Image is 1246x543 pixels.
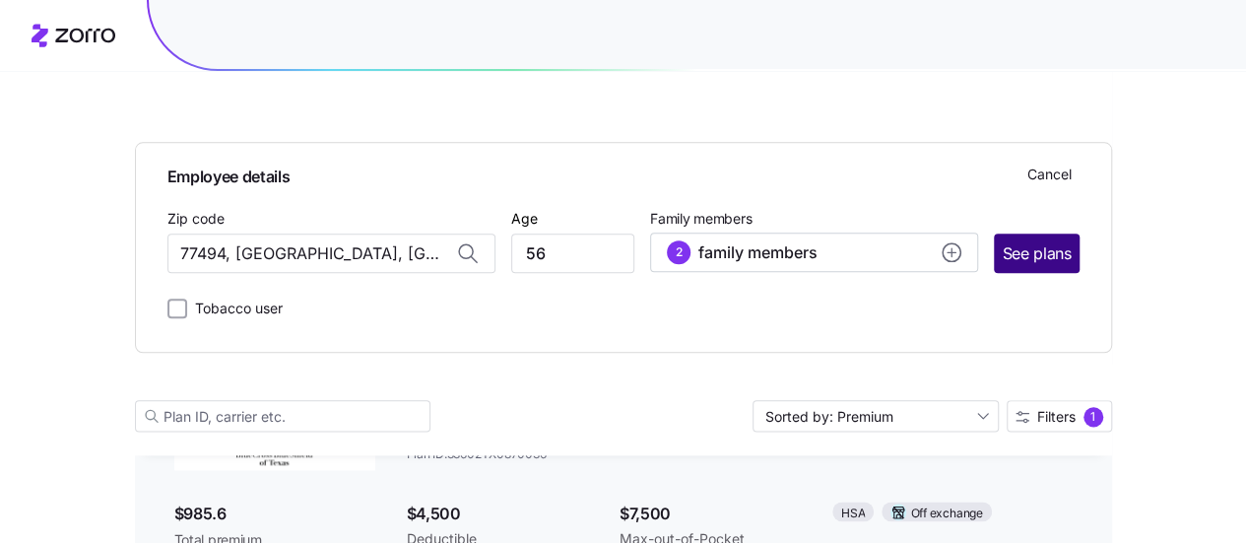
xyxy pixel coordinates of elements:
[942,242,961,262] svg: add icon
[167,208,225,230] label: Zip code
[650,209,978,229] span: Family members
[135,400,430,432] input: Plan ID, carrier etc.
[667,240,690,264] div: 2
[1083,407,1103,427] div: 1
[753,400,999,432] input: Sort by
[994,234,1079,273] button: See plans
[511,208,538,230] label: Age
[910,505,982,523] span: Off exchange
[650,233,978,272] button: 2family membersadd icon
[511,234,634,273] input: Age
[1007,400,1112,432] button: Filters1
[1037,410,1076,424] span: Filters
[407,502,588,526] span: $4,500
[841,505,865,523] span: HSA
[167,234,495,273] input: Zip code
[174,502,375,526] span: $985.6
[1019,159,1080,190] button: Cancel
[698,240,818,264] span: family members
[167,159,291,189] span: Employee details
[620,502,801,526] span: $7,500
[1002,241,1071,266] span: See plans
[1027,165,1072,184] span: Cancel
[187,297,283,320] label: Tobacco user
